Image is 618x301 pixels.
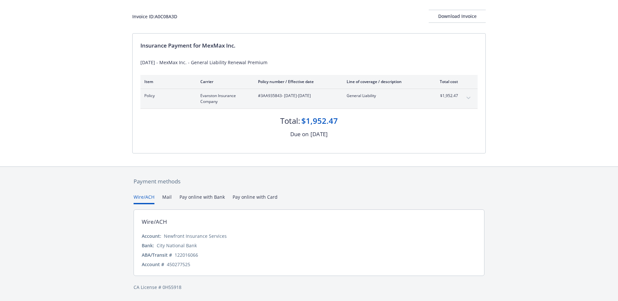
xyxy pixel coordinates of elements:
div: Wire/ACH [142,218,167,226]
div: Due on [290,130,309,138]
button: expand content [463,93,474,103]
span: Policy [144,93,190,99]
div: Total: [280,115,300,126]
div: Download Invoice [429,10,486,22]
div: 450277525 [167,261,190,268]
span: #3AA935843 - [DATE]-[DATE] [258,93,336,99]
div: Account # [142,261,164,268]
div: CA License # 0H55918 [134,284,484,291]
div: Carrier [200,79,248,84]
div: Payment methods [134,177,484,186]
div: Line of coverage / description [347,79,423,84]
div: PolicyEvanston Insurance Company#3AA935843- [DATE]-[DATE]General Liability$1,952.47expand content [140,89,478,108]
div: $1,952.47 [301,115,338,126]
span: $1,952.47 [434,93,458,99]
span: General Liability [347,93,423,99]
span: Evanston Insurance Company [200,93,248,105]
button: Wire/ACH [134,193,154,204]
div: Newfront Insurance Services [164,233,227,239]
div: ABA/Transit # [142,251,172,258]
div: Policy number / Effective date [258,79,336,84]
button: Download Invoice [429,10,486,23]
div: Insurance Payment for MexMax Inc. [140,41,478,50]
button: Mail [162,193,172,204]
div: Account: [142,233,161,239]
button: Pay online with Bank [180,193,225,204]
div: Bank: [142,242,154,249]
div: City National Bank [157,242,197,249]
div: [DATE] - MexMax Inc. - General Liability Renewal Premium [140,59,478,66]
div: Invoice ID: A0C08A3D [132,13,177,20]
div: 122016066 [175,251,198,258]
button: Pay online with Card [233,193,278,204]
div: Total cost [434,79,458,84]
div: [DATE] [310,130,328,138]
div: Item [144,79,190,84]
